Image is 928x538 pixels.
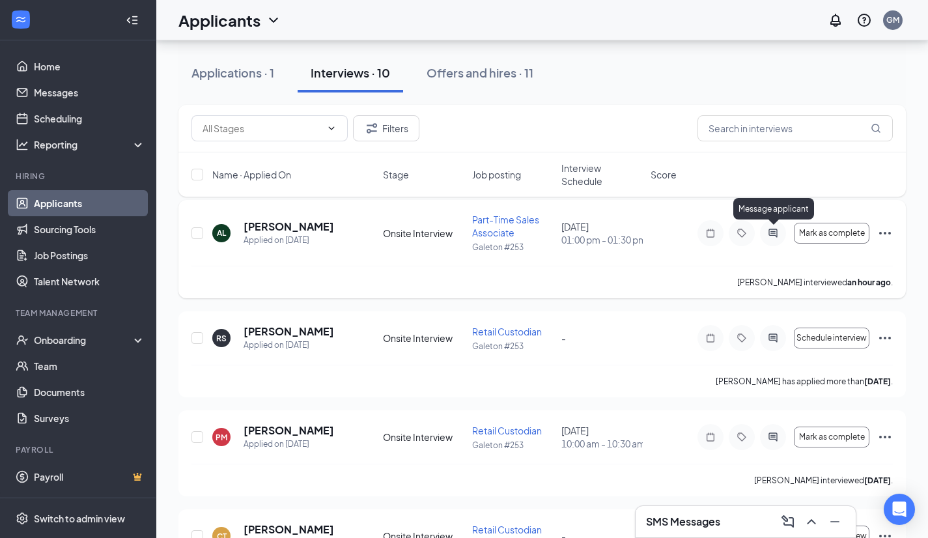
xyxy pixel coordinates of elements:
[34,216,145,242] a: Sourcing Tools
[799,229,865,238] span: Mark as complete
[794,223,869,244] button: Mark as complete
[244,522,334,537] h5: [PERSON_NAME]
[212,168,291,181] span: Name · Applied On
[34,333,134,347] div: Onboarding
[847,277,891,287] b: an hour ago
[796,333,867,343] span: Schedule interview
[703,333,718,343] svg: Note
[472,440,554,451] p: Galeton #253
[16,444,143,455] div: Payroll
[126,14,139,27] svg: Collapse
[34,405,145,431] a: Surveys
[716,376,893,387] p: [PERSON_NAME] has applied more than .
[697,115,893,141] input: Search in interviews
[646,515,720,529] h3: SMS Messages
[244,234,334,247] div: Applied on [DATE]
[34,53,145,79] a: Home
[364,120,380,136] svg: Filter
[561,220,643,246] div: [DATE]
[801,511,822,532] button: ChevronUp
[16,512,29,525] svg: Settings
[383,431,464,444] div: Onsite Interview
[472,341,554,352] p: Galeton #253
[34,138,146,151] div: Reporting
[856,12,872,28] svg: QuestionInfo
[754,475,893,486] p: [PERSON_NAME] interviewed .
[799,432,865,442] span: Mark as complete
[353,115,419,141] button: Filter Filters
[561,233,643,246] span: 01:00 pm - 01:30 pm
[472,326,542,337] span: Retail Custodian
[561,424,643,450] div: [DATE]
[266,12,281,28] svg: ChevronDown
[326,123,337,134] svg: ChevronDown
[16,307,143,319] div: Team Management
[780,514,796,530] svg: ComposeMessage
[244,324,334,339] h5: [PERSON_NAME]
[472,242,554,253] p: Galeton #253
[472,214,539,238] span: Part-Time Sales Associate
[765,432,781,442] svg: ActiveChat
[472,425,542,436] span: Retail Custodian
[703,228,718,238] svg: Note
[244,339,334,352] div: Applied on [DATE]
[16,138,29,151] svg: Analysis
[34,190,145,216] a: Applicants
[34,379,145,405] a: Documents
[34,464,145,490] a: PayrollCrown
[561,162,643,188] span: Interview Schedule
[14,13,27,26] svg: WorkstreamLogo
[734,228,750,238] svg: Tag
[216,432,227,443] div: PM
[383,168,409,181] span: Stage
[191,64,274,81] div: Applications · 1
[16,171,143,182] div: Hiring
[472,168,521,181] span: Job posting
[734,333,750,343] svg: Tag
[34,242,145,268] a: Job Postings
[203,121,321,135] input: All Stages
[765,333,781,343] svg: ActiveChat
[16,333,29,347] svg: UserCheck
[651,168,677,181] span: Score
[34,79,145,106] a: Messages
[778,511,798,532] button: ComposeMessage
[216,333,227,344] div: RS
[427,64,533,81] div: Offers and hires · 11
[734,432,750,442] svg: Tag
[824,511,845,532] button: Minimize
[244,423,334,438] h5: [PERSON_NAME]
[34,106,145,132] a: Scheduling
[864,376,891,386] b: [DATE]
[827,514,843,530] svg: Minimize
[178,9,260,31] h1: Applicants
[804,514,819,530] svg: ChevronUp
[561,332,566,344] span: -
[561,437,643,450] span: 10:00 am - 10:30 am
[383,332,464,345] div: Onsite Interview
[34,268,145,294] a: Talent Network
[244,219,334,234] h5: [PERSON_NAME]
[871,123,881,134] svg: MagnifyingGlass
[877,225,893,241] svg: Ellipses
[311,64,390,81] div: Interviews · 10
[34,512,125,525] div: Switch to admin view
[217,227,226,238] div: AL
[864,475,891,485] b: [DATE]
[794,427,869,447] button: Mark as complete
[877,330,893,346] svg: Ellipses
[737,277,893,288] p: [PERSON_NAME] interviewed .
[733,198,814,219] div: Message applicant
[703,432,718,442] svg: Note
[877,429,893,445] svg: Ellipses
[886,14,899,25] div: GM
[828,12,843,28] svg: Notifications
[383,227,464,240] div: Onsite Interview
[472,524,542,535] span: Retail Custodian
[765,228,781,238] svg: ActiveChat
[794,328,869,348] button: Schedule interview
[244,438,334,451] div: Applied on [DATE]
[34,353,145,379] a: Team
[884,494,915,525] div: Open Intercom Messenger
